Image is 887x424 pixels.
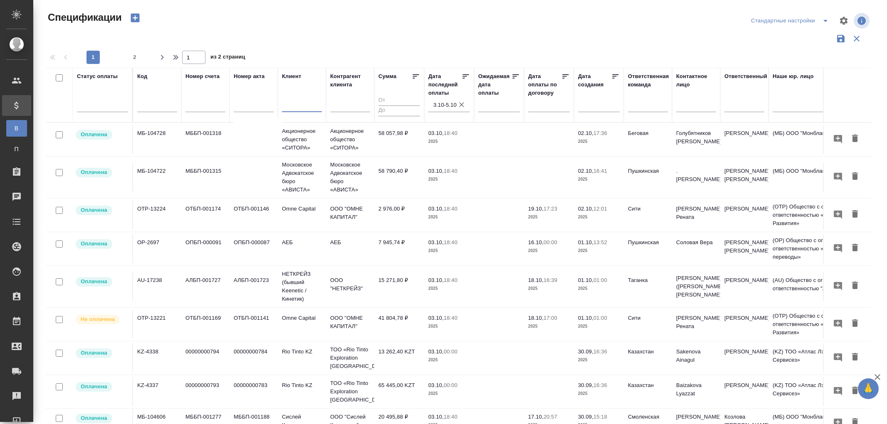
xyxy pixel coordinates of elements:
[593,315,607,321] p: 01:00
[282,205,322,213] p: Omne Capital
[378,72,396,81] div: Сумма
[133,377,181,406] td: KZ-4337
[848,350,862,365] button: Удалить
[428,168,444,174] p: 03.10,
[444,315,457,321] p: 18:40
[428,315,444,321] p: 03.10,
[81,315,115,324] p: Не оплачена
[378,96,420,106] input: От
[528,206,544,212] p: 19.10,
[578,213,620,221] p: 2025
[848,169,862,184] button: Удалить
[181,272,230,301] td: АЛБП-001727
[330,161,370,194] p: Московское Адвокатское бюро «АВИСТА»
[6,141,27,157] a: П
[133,125,181,154] td: МБ-104728
[128,53,141,61] span: 2
[528,239,544,245] p: 16.10,
[593,348,607,355] p: 16:36
[478,72,511,97] div: Ожидаемая дата оплаты
[578,168,593,174] p: 02.10,
[81,240,107,248] p: Оплачена
[230,343,278,373] td: 00000000784
[374,201,424,230] td: 2 976,00 ₽
[578,315,593,321] p: 01.10,
[428,322,470,331] p: 2025
[133,310,181,339] td: OTP-13221
[768,125,868,154] td: (МБ) ООО "Монблан"
[81,349,107,357] p: Оплачена
[672,270,720,303] td: [PERSON_NAME] ([PERSON_NAME]) [PERSON_NAME]
[282,348,322,356] p: Rio Tinto KZ
[428,247,470,255] p: 2025
[181,234,230,263] td: ОПБП-000091
[330,276,370,293] p: ООО "НЕТКРЕЙЗ"
[593,206,607,212] p: 12:01
[428,239,444,245] p: 03.10,
[593,130,607,136] p: 17:36
[81,206,107,214] p: Оплачена
[624,201,672,230] td: Сити
[230,234,278,263] td: ОПБП-000087
[137,72,147,81] div: Код
[282,238,322,247] p: АЕБ
[720,163,768,192] td: [PERSON_NAME] [PERSON_NAME]
[724,72,767,81] div: Ответственный
[849,31,865,47] button: Сбросить фильтры
[444,130,457,136] p: 18:40
[544,239,557,245] p: 00:00
[578,137,620,146] p: 2025
[768,308,868,341] td: (OTP) Общество с ограниченной ответственностью «Вектор Развития»
[773,72,814,81] div: Наше юр. лицо
[578,348,593,355] p: 30.09,
[593,168,607,174] p: 16:41
[578,284,620,293] p: 2025
[833,31,849,47] button: Сохранить фильтры
[133,343,181,373] td: KZ-4338
[282,381,322,390] p: Rio Tinto KZ
[720,377,768,406] td: [PERSON_NAME]
[125,11,145,25] button: Создать
[81,130,107,139] p: Оплачена
[230,377,278,406] td: 00000000783
[528,322,570,331] p: 2025
[330,238,370,247] p: АЕБ
[330,379,370,404] p: ТОО «Rio Tinto Exploration [GEOGRAPHIC_DATA]...
[578,175,620,184] p: 2025
[544,277,557,283] p: 16:39
[428,390,470,398] p: 2025
[282,161,322,194] p: Московское Адвокатское бюро «АВИСТА»
[593,277,607,283] p: 01:00
[185,72,220,81] div: Номер счета
[181,201,230,230] td: ОТБП-001174
[858,378,879,399] button: 🙏
[81,168,107,176] p: Оплачена
[624,272,672,301] td: Таганка
[578,206,593,212] p: 02.10,
[768,377,868,406] td: (KZ) ТОО «Атлас Лэнгвидж Сервисез»
[181,377,230,406] td: 00000000793
[133,234,181,263] td: OP-2697
[282,72,301,81] div: Клиент
[428,72,462,97] div: Дата последней оплаты
[593,414,607,420] p: 15:18
[428,206,444,212] p: 03.10,
[128,51,141,64] button: 2
[593,382,607,388] p: 16:36
[672,201,720,230] td: [PERSON_NAME] Рената
[282,127,322,152] p: Акционерное общество «СИТОРА»
[181,310,230,339] td: ОТБП-001169
[768,232,868,265] td: (OP) Общество с ограниченной ответственностью «Онлайн переводы»
[330,127,370,152] p: Акционерное общество «СИТОРА»
[578,239,593,245] p: 01.10,
[374,163,424,192] td: 58 790,40 ₽
[428,213,470,221] p: 2025
[444,168,457,174] p: 18:40
[578,322,620,331] p: 2025
[544,206,557,212] p: 17:23
[624,343,672,373] td: Казахстан
[133,272,181,301] td: AU-17238
[672,234,720,263] td: Соловая Вера
[210,52,245,64] span: из 2 страниц
[6,120,27,137] a: В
